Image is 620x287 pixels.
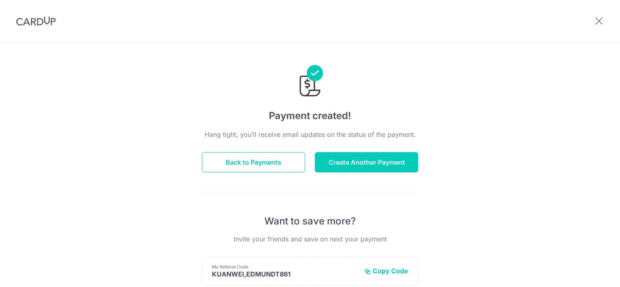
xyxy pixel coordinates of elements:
button: Create Another Payment [315,152,418,172]
p: Invite your friends and save on next your payment [202,234,418,244]
img: CardUp [16,16,56,26]
button: Copy Code [364,267,408,275]
p: Want to save more? [202,215,418,228]
p: KUANWEI,EDMUNDT861 [212,270,358,278]
img: Payments [297,65,323,99]
p: My Referral Code [212,264,358,270]
p: Hang tight, you’ll receive email updates on the status of the payment. [202,130,418,139]
h4: Payment created! [202,109,418,123]
button: Back to Payments [202,152,305,172]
